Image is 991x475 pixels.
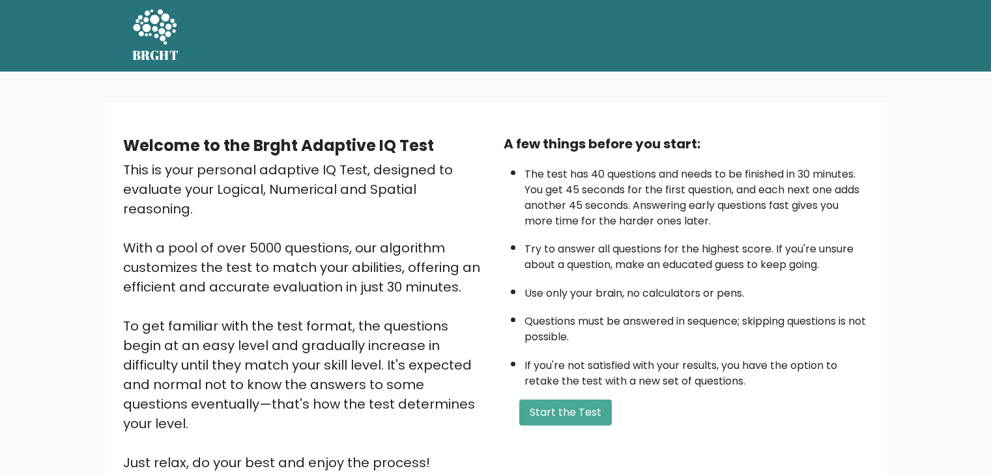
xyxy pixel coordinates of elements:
[524,279,869,301] li: Use only your brain, no calculators or pens.
[524,160,869,229] li: The test has 40 questions and needs to be finished in 30 minutes. You get 45 seconds for the firs...
[123,160,488,472] div: This is your personal adaptive IQ Test, designed to evaluate your Logical, Numerical and Spatial ...
[524,235,869,273] li: Try to answer all questions for the highest score. If you're unsure about a question, make an edu...
[132,5,179,66] a: BRGHT
[123,135,434,156] b: Welcome to the Brght Adaptive IQ Test
[132,47,179,63] h5: BRGHT
[524,307,869,345] li: Questions must be answered in sequence; skipping questions is not possible.
[519,400,612,426] button: Start the Test
[504,134,869,154] div: A few things before you start:
[524,351,869,389] li: If you're not satisfied with your results, you have the option to retake the test with a new set ...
